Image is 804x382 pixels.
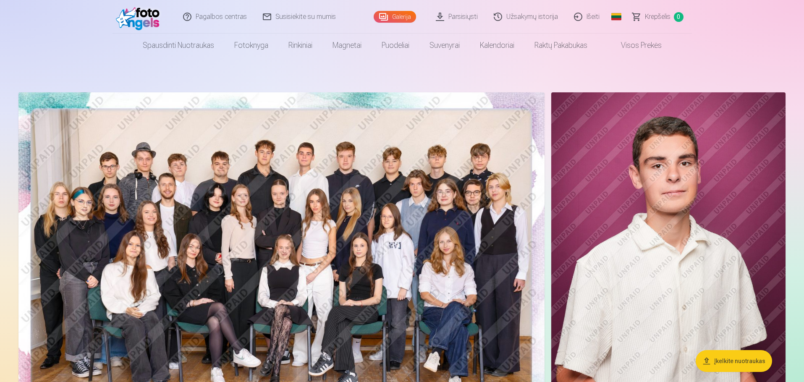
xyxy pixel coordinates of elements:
a: Visos prekės [597,34,672,57]
a: Kalendoriai [470,34,524,57]
a: Rinkiniai [278,34,322,57]
a: Magnetai [322,34,372,57]
span: Krepšelis [645,12,670,22]
a: Puodeliai [372,34,419,57]
a: Raktų pakabukas [524,34,597,57]
span: 0 [674,12,684,22]
a: Galerija [374,11,416,23]
a: Fotoknyga [224,34,278,57]
img: /fa2 [116,3,164,30]
button: Įkelkite nuotraukas [696,350,772,372]
a: Spausdinti nuotraukas [133,34,224,57]
a: Suvenyrai [419,34,470,57]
